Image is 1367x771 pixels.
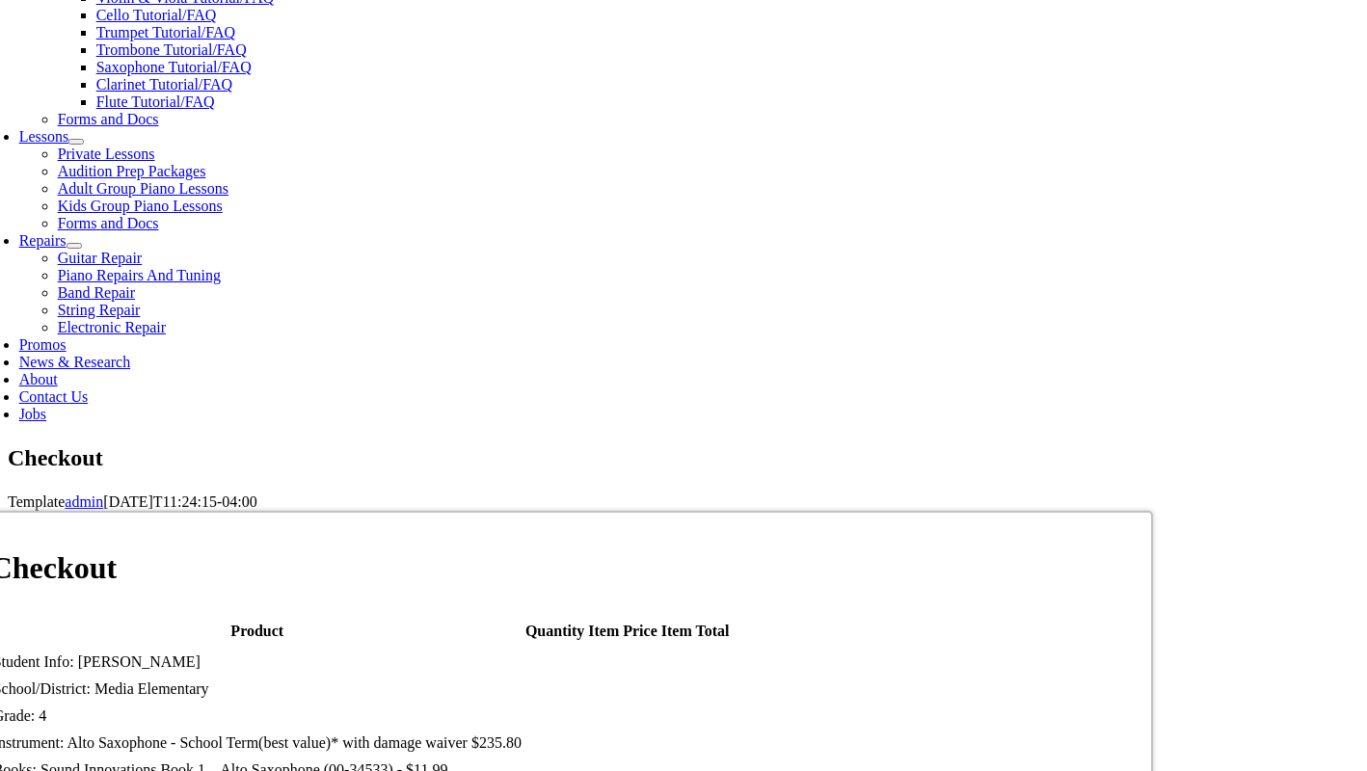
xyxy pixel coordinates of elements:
a: Forms and Docs [58,215,159,231]
a: Saxophone Tutorial/FAQ [96,59,252,75]
a: Trombone Tutorial/FAQ [96,41,247,58]
a: Promos [19,336,67,353]
a: Electronic Repair [58,319,166,335]
a: admin [65,493,103,510]
a: Repairs [19,232,67,249]
a: Adult Group Piano Lessons [58,180,228,197]
a: Guitar Repair [58,250,143,266]
a: News & Research [19,354,131,370]
a: Contact Us [19,388,89,405]
span: [DATE]T11:24:15-04:00 [103,493,256,510]
a: Flute Tutorial/FAQ [96,93,215,110]
a: Clarinet Tutorial/FAQ [96,76,233,93]
a: String Repair [58,302,141,318]
th: Quantity [524,617,585,646]
a: Kids Group Piano Lessons [58,198,223,214]
a: Jobs [19,406,46,422]
th: Item Total [660,617,731,646]
span: Template [8,493,65,510]
button: Open submenu of Repairs [67,243,82,249]
a: Cello Tutorial/FAQ [96,7,217,23]
button: Open submenu of Lessons [68,139,84,145]
a: Forms and Docs [58,111,159,127]
a: About [19,371,58,387]
a: Band Repair [58,284,135,301]
a: Private Lessons [58,146,155,162]
a: Trumpet Tutorial/FAQ [96,24,235,40]
a: Piano Repairs And Tuning [58,267,221,283]
th: Item Price [587,617,658,646]
a: Lessons [19,128,69,145]
a: Audition Prep Packages [58,163,206,179]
